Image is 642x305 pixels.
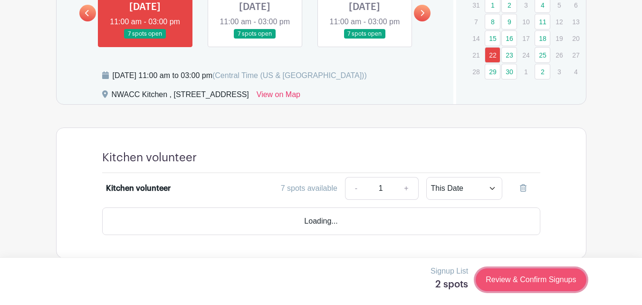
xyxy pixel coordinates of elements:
a: 22 [485,47,500,63]
a: 15 [485,30,500,46]
p: 7 [468,14,484,29]
p: 12 [551,14,567,29]
div: Kitchen volunteer [106,183,171,194]
a: 11 [535,14,550,30]
p: 19 [551,31,567,46]
p: 4 [568,64,584,79]
p: 26 [551,48,567,62]
a: 25 [535,47,550,63]
div: Loading... [102,207,540,235]
a: 18 [535,30,550,46]
p: Signup List [431,266,468,277]
p: 28 [468,64,484,79]
p: 21 [468,48,484,62]
a: 8 [485,14,500,30]
a: 30 [501,64,517,79]
span: (Central Time (US & [GEOGRAPHIC_DATA])) [212,71,367,79]
a: View on Map [257,89,300,104]
p: 10 [518,14,534,29]
a: 29 [485,64,500,79]
p: 14 [468,31,484,46]
div: 7 spots available [281,183,337,194]
p: 17 [518,31,534,46]
a: Review & Confirm Signups [476,268,586,291]
p: 24 [518,48,534,62]
h4: Kitchen volunteer [102,151,197,165]
a: 16 [501,30,517,46]
p: 3 [551,64,567,79]
p: 1 [518,64,534,79]
p: 20 [568,31,584,46]
h5: 2 spots [431,279,468,290]
a: 23 [501,47,517,63]
div: [DATE] 11:00 am to 03:00 pm [113,70,367,81]
div: NWACC Kitchen , [STREET_ADDRESS] [112,89,249,104]
a: + [394,177,418,200]
p: 13 [568,14,584,29]
a: 9 [501,14,517,30]
a: 2 [535,64,550,79]
a: - [345,177,367,200]
p: 27 [568,48,584,62]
